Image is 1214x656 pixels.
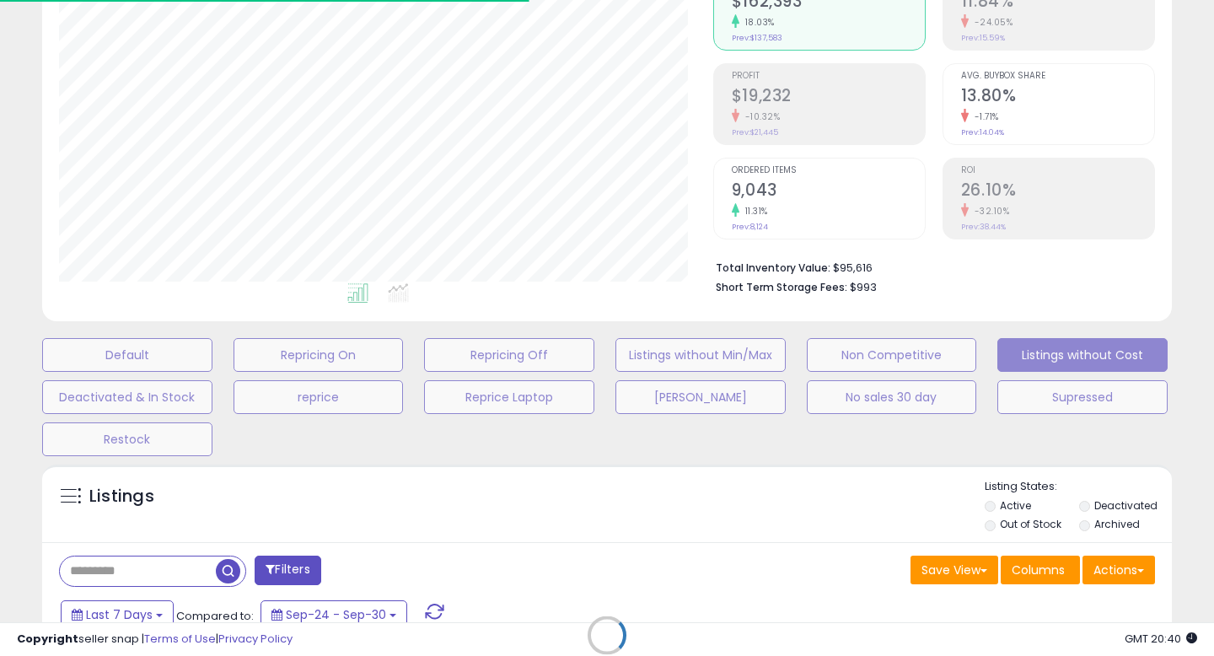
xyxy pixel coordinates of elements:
span: $993 [850,279,877,295]
small: Prev: 38.44% [961,222,1006,232]
button: Supressed [997,380,1168,414]
small: Prev: 8,124 [732,222,768,232]
b: Total Inventory Value: [716,261,830,275]
button: Non Competitive [807,338,977,372]
button: [PERSON_NAME] [615,380,786,414]
small: -24.05% [969,16,1013,29]
strong: Copyright [17,631,78,647]
button: Listings without Cost [997,338,1168,372]
div: seller snap | | [17,632,293,648]
small: Prev: 15.59% [961,33,1005,43]
span: Ordered Items [732,166,925,175]
button: No sales 30 day [807,380,977,414]
small: Prev: $21,445 [732,127,778,137]
button: Deactivated & In Stock [42,380,212,414]
small: -1.71% [969,110,999,123]
button: Reprice Laptop [424,380,594,414]
button: Restock [42,422,212,456]
button: reprice [234,380,404,414]
button: Listings without Min/Max [615,338,786,372]
small: 11.31% [739,205,768,218]
small: -10.32% [739,110,781,123]
h2: 13.80% [961,86,1154,109]
button: Repricing Off [424,338,594,372]
span: ROI [961,166,1154,175]
small: Prev: $137,583 [732,33,782,43]
h2: $19,232 [732,86,925,109]
button: Default [42,338,212,372]
small: Prev: 14.04% [961,127,1004,137]
h2: 9,043 [732,180,925,203]
li: $95,616 [716,256,1142,277]
button: Repricing On [234,338,404,372]
h2: 26.10% [961,180,1154,203]
b: Short Term Storage Fees: [716,280,847,294]
small: 18.03% [739,16,775,29]
span: Profit [732,72,925,81]
span: Avg. Buybox Share [961,72,1154,81]
small: -32.10% [969,205,1010,218]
